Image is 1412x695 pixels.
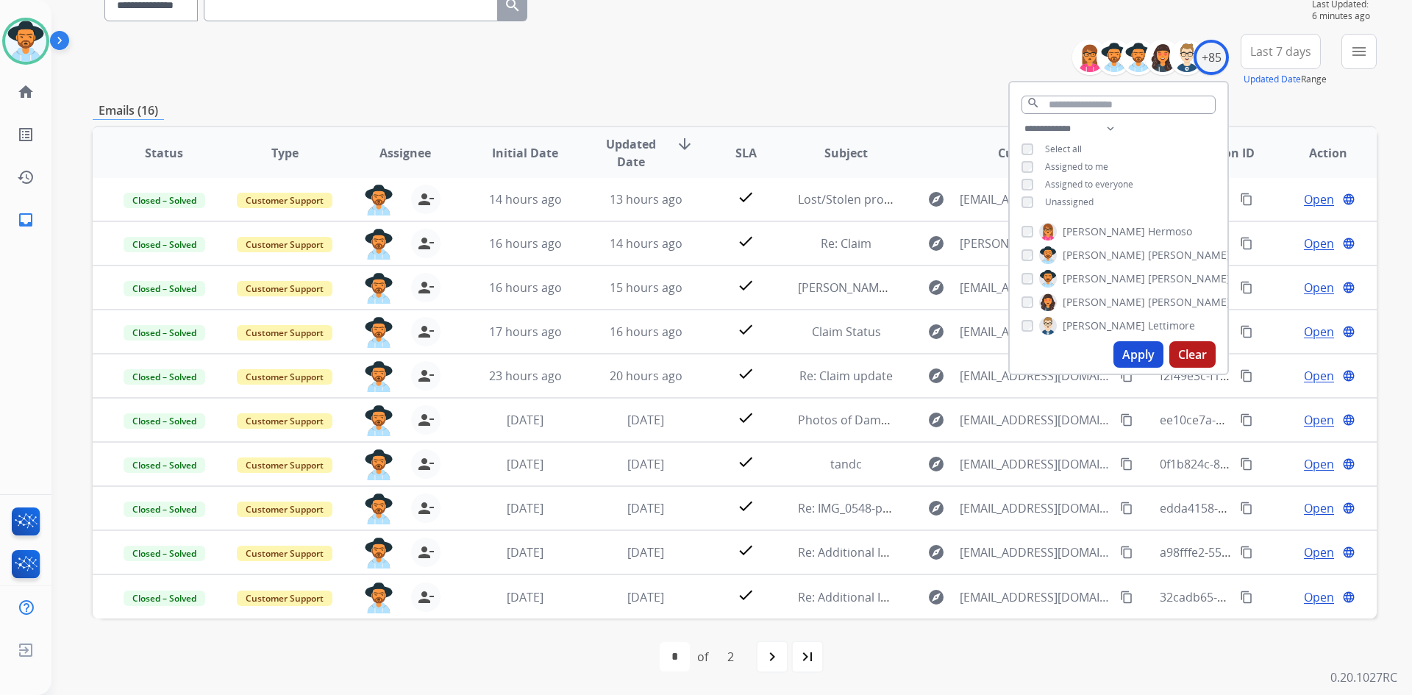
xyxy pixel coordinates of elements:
[17,211,35,229] mat-icon: inbox
[1160,456,1380,472] span: 0f1b824c-8f80-4ec9-8a4d-55e9d725eec2
[737,232,755,250] mat-icon: check
[927,455,945,473] mat-icon: explore
[1304,279,1334,296] span: Open
[798,412,901,428] span: Photos of Damage
[364,361,393,392] img: agent-avatar
[124,546,205,561] span: Closed – Solved
[1113,341,1163,368] button: Apply
[1256,127,1377,179] th: Action
[489,279,562,296] span: 16 hours ago
[1148,224,1192,239] span: Hermoso
[1045,143,1082,155] span: Select all
[610,368,682,384] span: 20 hours ago
[960,235,1111,252] span: [PERSON_NAME][EMAIL_ADDRESS][PERSON_NAME][DOMAIN_NAME]
[927,323,945,341] mat-icon: explore
[93,101,164,120] p: Emails (16)
[124,281,205,296] span: Closed – Solved
[1342,591,1355,604] mat-icon: language
[1045,178,1133,190] span: Assigned to everyone
[1027,96,1040,110] mat-icon: search
[1342,546,1355,559] mat-icon: language
[507,456,543,472] span: [DATE]
[1160,368,1369,384] span: f2f49e3c-f1fa-46fd-95a5-af72a5431a56
[1240,502,1253,515] mat-icon: content_copy
[1342,281,1355,294] mat-icon: language
[1240,237,1253,250] mat-icon: content_copy
[489,324,562,340] span: 17 hours ago
[271,144,299,162] span: Type
[507,544,543,560] span: [DATE]
[998,144,1055,162] span: Customer
[124,413,205,429] span: Closed – Solved
[812,324,881,340] span: Claim Status
[798,500,939,516] span: Re: IMG_0548-preview.pvt
[237,457,332,473] span: Customer Support
[960,543,1111,561] span: [EMAIL_ADDRESS][DOMAIN_NAME]
[737,586,755,604] mat-icon: check
[489,191,562,207] span: 14 hours ago
[627,456,664,472] span: [DATE]
[927,279,945,296] mat-icon: explore
[1240,546,1253,559] mat-icon: content_copy
[737,497,755,515] mat-icon: check
[960,411,1111,429] span: [EMAIL_ADDRESS][DOMAIN_NAME]
[799,368,893,384] span: Re: Claim update
[1342,325,1355,338] mat-icon: language
[417,323,435,341] mat-icon: person_remove
[627,412,664,428] span: [DATE]
[927,499,945,517] mat-icon: explore
[417,367,435,385] mat-icon: person_remove
[1120,591,1133,604] mat-icon: content_copy
[1240,325,1253,338] mat-icon: content_copy
[1240,591,1253,604] mat-icon: content_copy
[1148,295,1230,310] span: [PERSON_NAME]
[1240,457,1253,471] mat-icon: content_copy
[735,144,757,162] span: SLA
[627,544,664,560] span: [DATE]
[610,235,682,252] span: 14 hours ago
[417,455,435,473] mat-icon: person_remove
[737,409,755,427] mat-icon: check
[1244,74,1301,85] button: Updated Date
[798,191,909,207] span: Lost/Stolen product
[1342,237,1355,250] mat-icon: language
[1342,413,1355,427] mat-icon: language
[676,135,693,153] mat-icon: arrow_downward
[124,457,205,473] span: Closed – Solved
[830,456,862,472] span: tandc
[1250,49,1311,54] span: Last 7 days
[417,499,435,517] mat-icon: person_remove
[492,144,558,162] span: Initial Date
[1160,589,1390,605] span: 32cadb65-9c0d-4b41-bca8-92b6b7ae345b
[1120,369,1133,382] mat-icon: content_copy
[927,411,945,429] mat-icon: explore
[1063,271,1145,286] span: [PERSON_NAME]
[1160,412,1386,428] span: ee10ce7a-d550-405d-b73f-7cc6d6dd2854
[364,229,393,260] img: agent-avatar
[821,235,871,252] span: Re: Claim
[237,237,332,252] span: Customer Support
[364,405,393,436] img: agent-avatar
[737,321,755,338] mat-icon: check
[1244,73,1327,85] span: Range
[1304,588,1334,606] span: Open
[1304,455,1334,473] span: Open
[379,144,431,162] span: Assignee
[1120,546,1133,559] mat-icon: content_copy
[364,493,393,524] img: agent-avatar
[364,582,393,613] img: agent-avatar
[960,323,1111,341] span: [EMAIL_ADDRESS][DOMAIN_NAME]
[1304,190,1334,208] span: Open
[1120,413,1133,427] mat-icon: content_copy
[1063,224,1145,239] span: [PERSON_NAME]
[960,190,1111,208] span: [EMAIL_ADDRESS][DOMAIN_NAME]
[417,235,435,252] mat-icon: person_remove
[1148,318,1195,333] span: Lettimore
[1342,502,1355,515] mat-icon: language
[927,190,945,208] mat-icon: explore
[1063,295,1145,310] span: [PERSON_NAME]
[1169,341,1216,368] button: Clear
[737,188,755,206] mat-icon: check
[1342,369,1355,382] mat-icon: language
[417,588,435,606] mat-icon: person_remove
